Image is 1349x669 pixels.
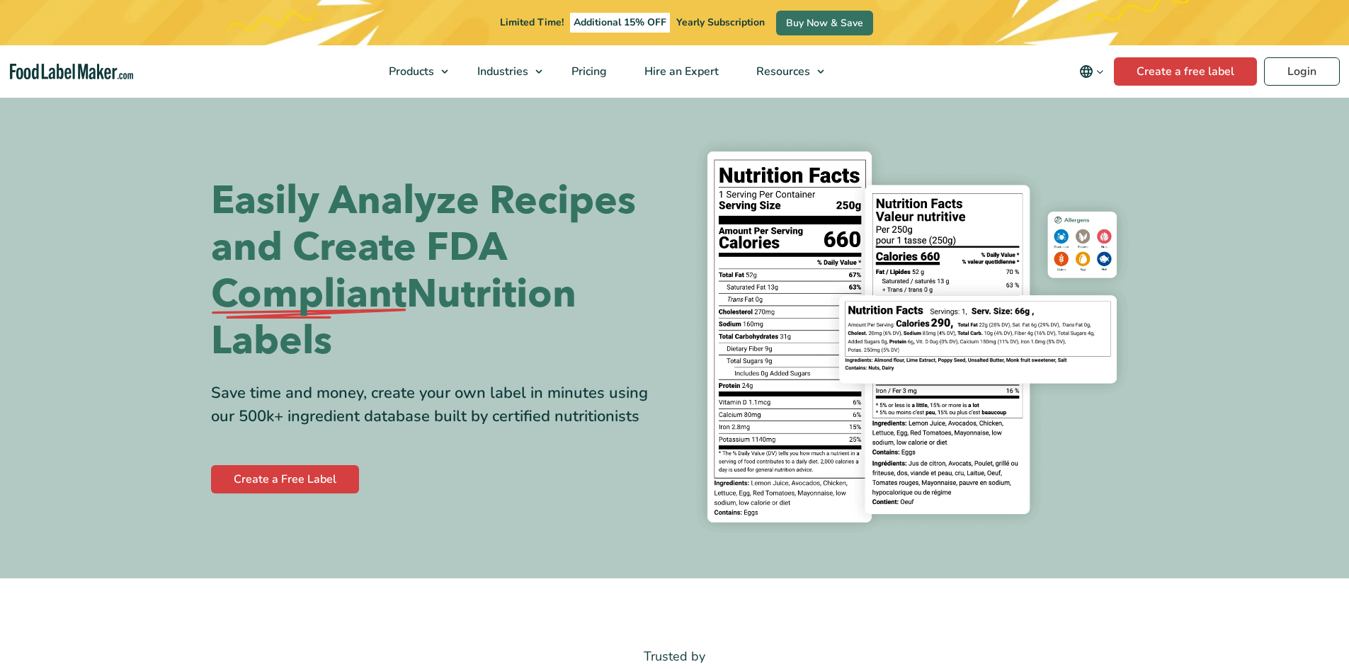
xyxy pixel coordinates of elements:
[500,16,564,29] span: Limited Time!
[1114,57,1257,86] a: Create a free label
[676,16,765,29] span: Yearly Subscription
[570,13,670,33] span: Additional 15% OFF
[567,64,608,79] span: Pricing
[738,45,831,98] a: Resources
[1069,57,1114,86] button: Change language
[473,64,530,79] span: Industries
[211,465,359,493] a: Create a Free Label
[10,64,133,80] a: Food Label Maker homepage
[459,45,550,98] a: Industries
[553,45,622,98] a: Pricing
[370,45,455,98] a: Products
[211,646,1139,667] p: Trusted by
[211,382,664,428] div: Save time and money, create your own label in minutes using our 500k+ ingredient database built b...
[752,64,812,79] span: Resources
[385,64,436,79] span: Products
[211,178,664,365] h1: Easily Analyze Recipes and Create FDA Nutrition Labels
[1264,57,1340,86] a: Login
[776,11,873,35] a: Buy Now & Save
[211,271,406,318] span: Compliant
[626,45,734,98] a: Hire an Expert
[640,64,720,79] span: Hire an Expert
